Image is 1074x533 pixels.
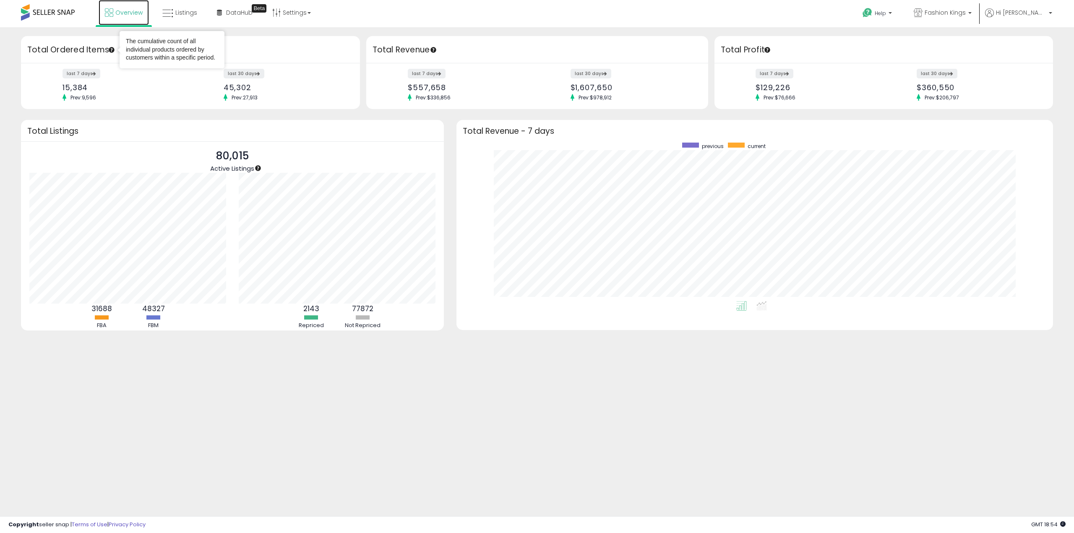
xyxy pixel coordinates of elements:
label: last 30 days [917,69,957,78]
span: current [748,143,766,150]
a: Hi [PERSON_NAME] [985,8,1052,27]
span: Prev: $336,856 [412,94,455,101]
h3: Total Profit [721,44,1047,56]
span: Fashion Kings [925,8,966,17]
div: Tooltip anchor [254,164,262,172]
span: Listings [175,8,197,17]
b: 77872 [352,304,373,314]
div: 45,302 [224,83,345,92]
b: 48327 [142,304,165,314]
b: 2143 [303,304,319,314]
div: FBA [77,322,127,330]
div: Not Repriced [338,322,388,330]
div: 15,384 [63,83,184,92]
span: Active Listings [210,164,254,173]
div: Repriced [286,322,336,330]
div: Tooltip anchor [430,46,437,54]
span: Help [875,10,886,17]
i: Get Help [862,8,873,18]
span: Prev: $978,912 [574,94,616,101]
label: last 30 days [571,69,611,78]
span: previous [702,143,724,150]
div: FBM [128,322,179,330]
h3: Total Ordered Items [27,44,354,56]
div: $129,226 [756,83,877,92]
div: $557,658 [408,83,531,92]
b: 31688 [91,304,112,314]
span: Hi [PERSON_NAME] [996,8,1046,17]
span: Prev: $76,666 [759,94,800,101]
div: Tooltip anchor [764,46,771,54]
div: Tooltip anchor [252,4,266,13]
div: $360,550 [917,83,1038,92]
h3: Total Listings [27,128,438,134]
p: 80,015 [210,148,254,164]
label: last 7 days [756,69,793,78]
label: last 7 days [63,69,100,78]
label: last 30 days [224,69,264,78]
h3: Total Revenue - 7 days [463,128,1047,134]
div: Tooltip anchor [108,46,115,54]
span: Overview [115,8,143,17]
span: Prev: 27,913 [227,94,262,101]
span: Prev: 9,596 [66,94,100,101]
a: Help [856,1,900,27]
div: The cumulative count of all individual products ordered by customers within a specific period. [126,37,218,62]
h3: Total Revenue [373,44,702,56]
div: $1,607,650 [571,83,693,92]
span: Prev: $206,797 [920,94,963,101]
span: DataHub [226,8,253,17]
label: last 7 days [408,69,446,78]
